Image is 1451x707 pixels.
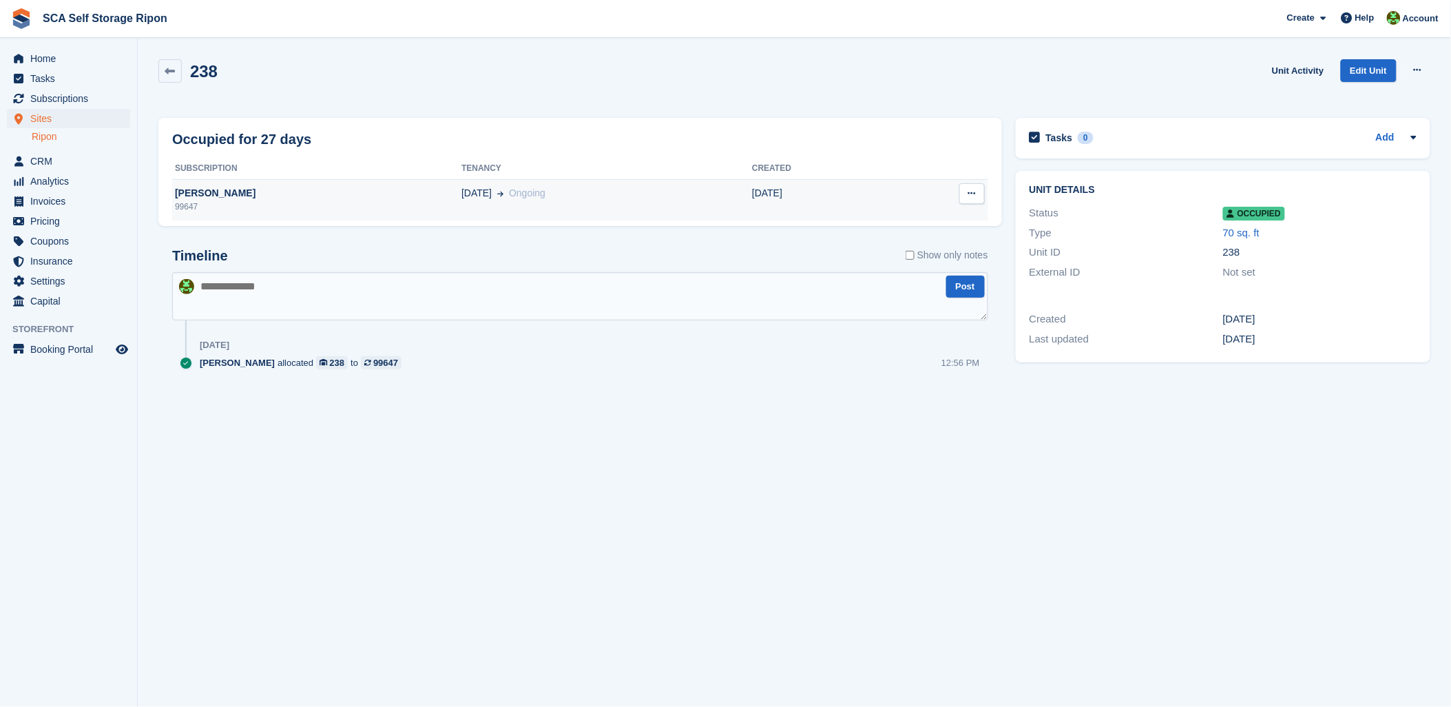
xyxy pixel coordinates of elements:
[7,109,130,128] a: menu
[32,130,130,143] a: Ripon
[30,172,113,191] span: Analytics
[30,89,113,108] span: Subscriptions
[1287,11,1315,25] span: Create
[1223,311,1417,327] div: [DATE]
[1030,185,1417,196] h2: Unit details
[7,152,130,171] a: menu
[1030,311,1223,327] div: Created
[190,62,218,81] h2: 238
[941,356,980,369] div: 12:56 PM
[1223,207,1285,221] span: Occupied
[30,49,113,68] span: Home
[1030,225,1223,241] div: Type
[906,248,988,263] label: Show only notes
[200,356,275,369] span: [PERSON_NAME]
[752,158,888,180] th: Created
[37,7,173,30] a: SCA Self Storage Ripon
[1046,132,1073,144] h2: Tasks
[30,192,113,211] span: Invoices
[30,291,113,311] span: Capital
[752,179,888,221] td: [DATE]
[114,341,130,358] a: Preview store
[12,322,137,336] span: Storefront
[30,232,113,251] span: Coupons
[330,356,345,369] div: 238
[1341,59,1397,82] a: Edit Unit
[1266,59,1329,82] a: Unit Activity
[200,340,229,351] div: [DATE]
[11,8,32,29] img: stora-icon-8386f47178a22dfd0bd8f6a31ec36ba5ce8667c1dd55bd0f319d3a0aa187defe.svg
[461,186,492,201] span: [DATE]
[509,187,545,198] span: Ongoing
[7,340,130,359] a: menu
[1223,245,1417,260] div: 238
[946,276,985,298] button: Post
[30,69,113,88] span: Tasks
[30,271,113,291] span: Settings
[172,201,461,213] div: 99647
[1030,205,1223,221] div: Status
[1030,331,1223,347] div: Last updated
[7,49,130,68] a: menu
[172,186,461,201] div: [PERSON_NAME]
[179,279,194,294] img: Kelly Neesham
[1223,331,1417,347] div: [DATE]
[7,89,130,108] a: menu
[7,271,130,291] a: menu
[461,158,752,180] th: Tenancy
[373,356,398,369] div: 99647
[1223,227,1260,238] a: 70 sq. ft
[1355,11,1375,25] span: Help
[7,212,130,231] a: menu
[7,172,130,191] a: menu
[30,152,113,171] span: CRM
[316,356,348,369] a: 238
[1403,12,1439,25] span: Account
[7,192,130,211] a: menu
[1387,11,1401,25] img: Kelly Neesham
[1078,132,1094,144] div: 0
[7,232,130,251] a: menu
[361,356,401,369] a: 99647
[172,158,461,180] th: Subscription
[1376,130,1395,146] a: Add
[30,252,113,271] span: Insurance
[30,340,113,359] span: Booking Portal
[172,129,311,150] h2: Occupied for 27 days
[30,212,113,231] span: Pricing
[906,248,915,263] input: Show only notes
[7,69,130,88] a: menu
[1223,265,1417,280] div: Not set
[200,356,408,369] div: allocated to
[30,109,113,128] span: Sites
[7,291,130,311] a: menu
[1030,245,1223,260] div: Unit ID
[1030,265,1223,280] div: External ID
[7,252,130,271] a: menu
[172,248,228,264] h2: Timeline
